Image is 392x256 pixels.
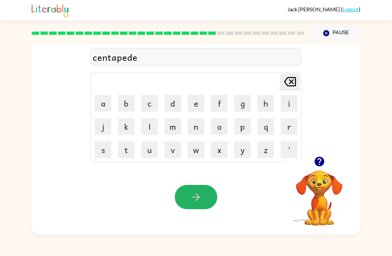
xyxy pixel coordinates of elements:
button: f [211,95,228,112]
div: centapede [93,50,299,64]
button: Pause [312,26,360,41]
button: d [164,95,181,112]
button: r [281,118,297,135]
button: i [281,95,297,112]
button: y [234,141,251,158]
button: b [118,95,135,112]
button: p [234,118,251,135]
button: k [118,118,135,135]
button: q [257,118,274,135]
button: t [118,141,135,158]
button: e [188,95,204,112]
button: n [188,118,204,135]
button: v [164,141,181,158]
div: ( ) [287,6,360,12]
a: Logout [343,6,359,12]
button: c [141,95,158,112]
button: a [95,95,111,112]
button: o [211,118,228,135]
button: m [164,118,181,135]
button: w [188,141,204,158]
button: h [257,95,274,112]
button: j [95,118,111,135]
button: l [141,118,158,135]
button: z [257,141,274,158]
button: g [234,95,251,112]
img: Literably [32,3,68,17]
button: s [95,141,111,158]
button: x [211,141,228,158]
span: Jack [PERSON_NAME] [287,6,341,12]
button: ' [281,141,297,158]
video: Your browser must support playing .mp4 files to use Literably. Please try using another browser. [286,160,352,226]
button: u [141,141,158,158]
